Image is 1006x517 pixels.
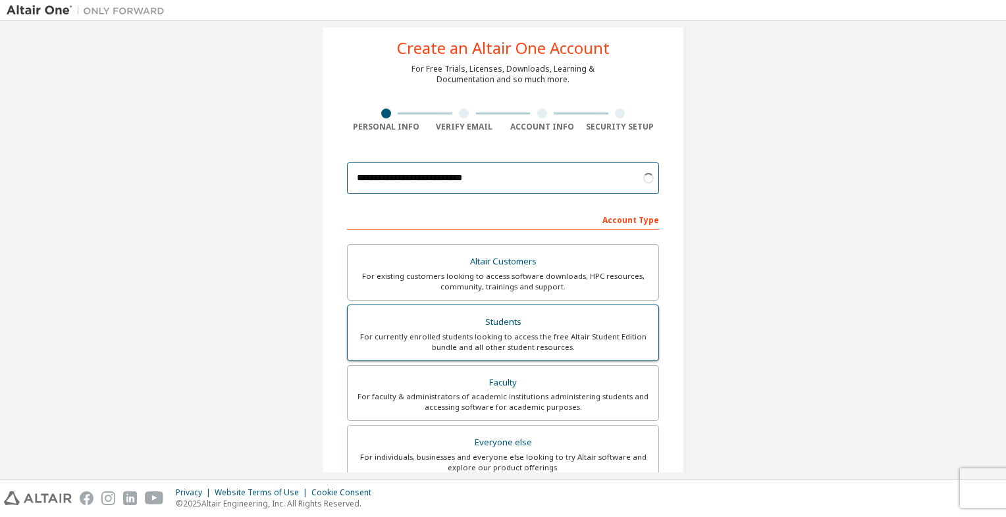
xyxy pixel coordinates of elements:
div: For individuals, businesses and everyone else looking to try Altair software and explore our prod... [356,452,650,473]
img: linkedin.svg [123,491,137,505]
p: © 2025 Altair Engineering, Inc. All Rights Reserved. [176,498,379,509]
div: Students [356,313,650,332]
div: Account Info [503,122,581,132]
div: Account Type [347,209,659,230]
img: youtube.svg [145,491,164,505]
div: Verify Email [425,122,504,132]
div: Cookie Consent [311,487,379,498]
div: Faculty [356,374,650,392]
div: Create an Altair One Account [397,40,610,56]
img: facebook.svg [80,491,93,505]
div: Website Terms of Use [215,487,311,498]
div: Everyone else [356,433,650,452]
div: Privacy [176,487,215,498]
img: instagram.svg [101,491,115,505]
div: For currently enrolled students looking to access the free Altair Student Edition bundle and all ... [356,332,650,353]
div: Security Setup [581,122,660,132]
div: Personal Info [347,122,425,132]
div: For existing customers looking to access software downloads, HPC resources, community, trainings ... [356,271,650,292]
img: altair_logo.svg [4,491,72,505]
div: For faculty & administrators of academic institutions administering students and accessing softwa... [356,391,650,412]
img: Altair One [7,4,171,17]
div: Altair Customers [356,253,650,271]
div: For Free Trials, Licenses, Downloads, Learning & Documentation and so much more. [411,64,595,85]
